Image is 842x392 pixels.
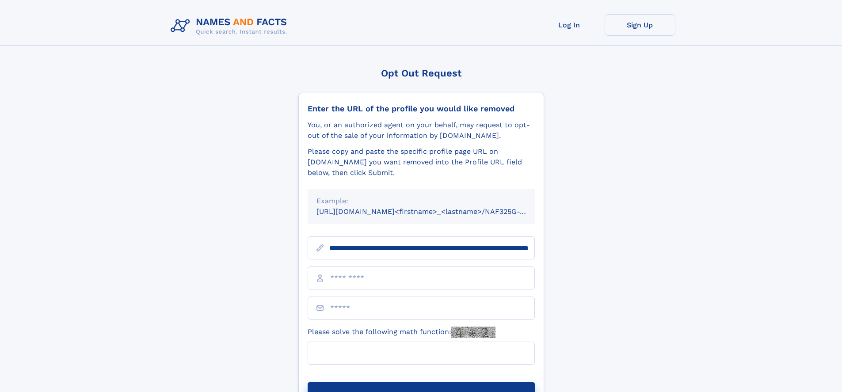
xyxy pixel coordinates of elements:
[534,14,605,36] a: Log In
[316,196,526,206] div: Example:
[167,14,294,38] img: Logo Names and Facts
[605,14,675,36] a: Sign Up
[308,104,535,114] div: Enter the URL of the profile you would like removed
[298,68,544,79] div: Opt Out Request
[316,207,552,216] small: [URL][DOMAIN_NAME]<firstname>_<lastname>/NAF325G-xxxxxxxx
[308,327,495,338] label: Please solve the following math function:
[308,146,535,178] div: Please copy and paste the specific profile page URL on [DOMAIN_NAME] you want removed into the Pr...
[308,120,535,141] div: You, or an authorized agent on your behalf, may request to opt-out of the sale of your informatio...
